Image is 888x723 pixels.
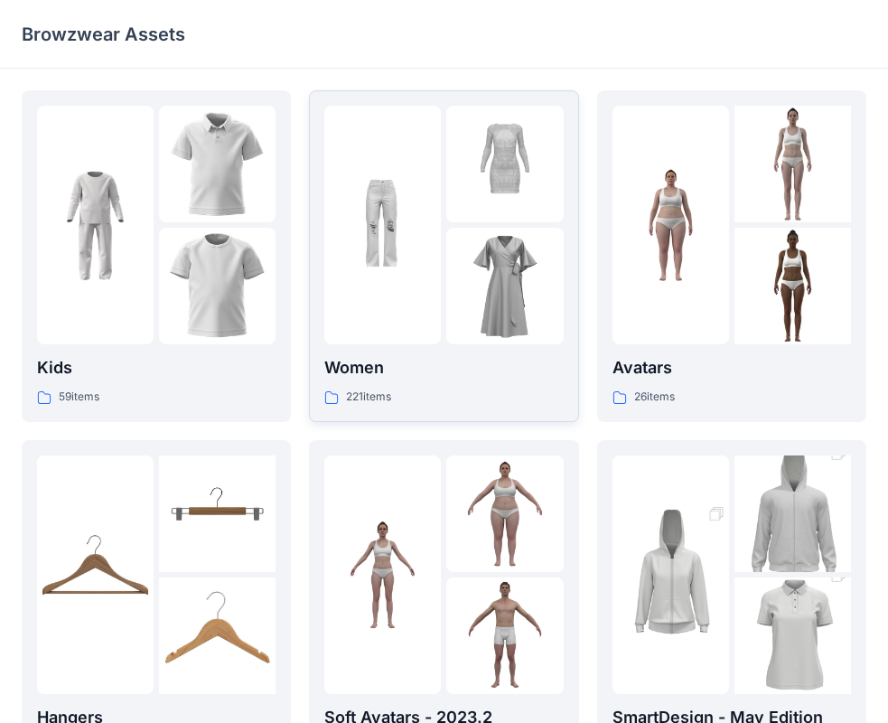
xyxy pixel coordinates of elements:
p: Browzwear Assets [22,22,185,47]
img: folder 1 [324,167,441,284]
a: folder 1folder 2folder 3Avatars26items [597,90,866,422]
img: folder 1 [37,167,154,284]
a: folder 1folder 2folder 3Women221items [309,90,578,422]
img: folder 2 [446,455,563,572]
img: folder 1 [324,516,441,633]
a: folder 1folder 2folder 3Kids59items [22,90,291,422]
img: folder 2 [159,106,276,222]
img: folder 2 [734,106,851,222]
p: 221 items [346,388,391,407]
p: 59 items [59,388,99,407]
img: folder 3 [159,228,276,344]
img: folder 2 [734,427,851,602]
img: folder 2 [159,455,276,572]
img: folder 1 [37,516,154,633]
img: folder 2 [446,106,563,222]
img: folder 3 [446,577,563,694]
p: Women [324,355,563,380]
p: 26 items [634,388,675,407]
img: folder 3 [159,577,276,694]
p: Avatars [612,355,851,380]
img: folder 1 [612,487,729,662]
img: folder 3 [446,228,563,344]
img: folder 1 [612,167,729,284]
p: Kids [37,355,276,380]
img: folder 3 [734,228,851,344]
